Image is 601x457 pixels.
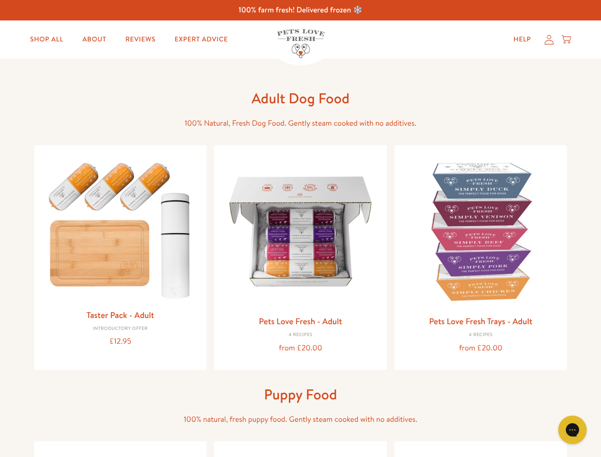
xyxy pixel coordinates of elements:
[22,30,71,49] a: Shop All
[75,30,114,49] a: About
[402,342,560,355] div: from £20.00
[167,30,236,49] a: Expert Advice
[118,30,163,49] a: Reviews
[87,309,154,321] a: Taster Pack - Adult
[402,153,560,310] img: Pets Love Fresh Trays - Adult
[402,332,560,338] div: 4 Recipes
[222,332,379,338] div: 4 Recipes
[429,315,532,327] a: Pets Love Fresh Trays - Adult
[42,335,199,348] div: £12.95
[148,385,453,404] h1: Puppy Food
[184,414,417,425] span: 100% natural, fresh puppy food. Gently steam cooked with no additives.
[259,315,342,327] a: Pets Love Fresh - Adult
[148,89,453,108] h1: Adult Dog Food
[222,342,379,355] div: from £20.00
[222,153,379,310] img: Pets Love Fresh - Adult
[277,29,325,58] img: Pets Love Fresh
[506,30,539,49] a: Help
[185,118,416,129] span: 100% Natural, Fresh Dog Food. Gently steam cooked with no additives.
[42,153,199,304] img: Taster Pack - Adult
[553,412,591,447] iframe: Gorgias live chat messenger
[42,326,199,332] div: Introductory Offer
